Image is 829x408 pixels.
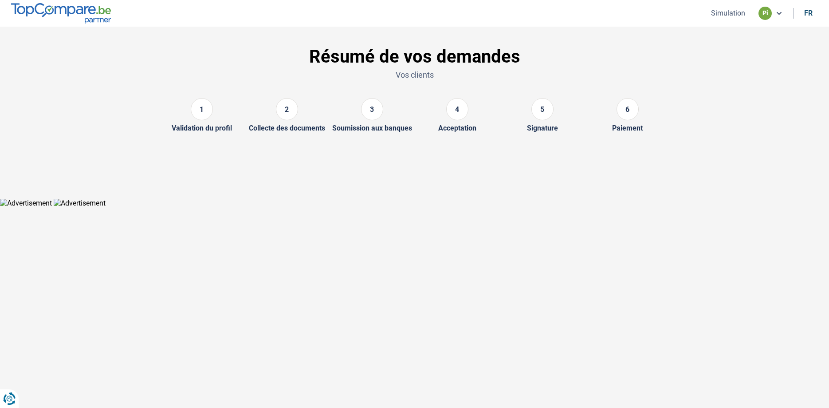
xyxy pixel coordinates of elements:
div: 4 [446,98,468,120]
div: 3 [361,98,383,120]
div: pi [758,7,772,20]
div: 6 [617,98,639,120]
p: Vos clients [127,69,702,80]
div: fr [804,9,813,17]
div: 1 [191,98,213,120]
div: 5 [531,98,554,120]
button: Simulation [708,8,748,18]
img: Advertisement [54,199,106,207]
div: Paiement [612,124,643,132]
div: Signature [527,124,558,132]
div: Soumission aux banques [332,124,412,132]
div: Collecte des documents [249,124,325,132]
div: Acceptation [438,124,476,132]
div: Validation du profil [172,124,232,132]
img: TopCompare.be [11,3,111,23]
div: 2 [276,98,298,120]
h1: Résumé de vos demandes [127,46,702,67]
